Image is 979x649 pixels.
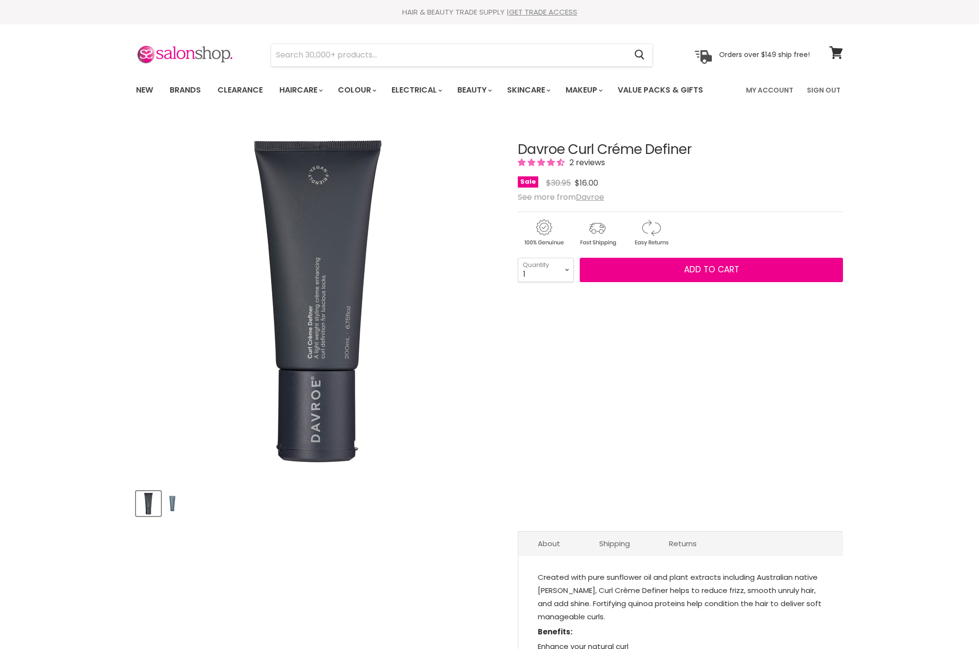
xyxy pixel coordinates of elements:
[137,492,160,515] img: Davroe Curl Créme Definer
[801,80,846,100] a: Sign Out
[558,80,608,100] a: Makeup
[649,532,716,555] a: Returns
[210,80,270,100] a: Clearance
[165,492,180,515] img: Davroe Curl Creme
[740,80,799,100] a: My Account
[518,176,538,188] span: Sale
[384,80,448,100] a: Electrical
[271,44,627,66] input: Search
[124,76,855,104] nav: Main
[575,177,598,189] span: $16.00
[162,80,208,100] a: Brands
[538,571,823,625] p: Created with pure sunflower oil and plant extracts including Australian native [PERSON_NAME], Cur...
[576,191,604,203] a: Davroe
[518,142,843,157] h1: Davroe Curl Créme Definer
[610,80,710,100] a: Value Packs & Gifts
[567,157,605,168] span: 2 reviews
[538,627,572,637] strong: Benefits:
[129,80,160,100] a: New
[136,491,161,516] button: Davroe Curl Créme Definer
[518,191,604,203] span: See more from
[580,532,649,555] a: Shipping
[684,264,739,275] span: Add to cart
[571,218,623,248] img: shipping.gif
[124,7,855,17] div: HAIR & BEAUTY TRADE SUPPLY |
[518,258,574,282] select: Quantity
[509,7,577,17] a: GET TRADE ACCESS
[164,491,181,516] button: Davroe Curl Creme
[450,80,498,100] a: Beauty
[518,218,569,248] img: genuine.gif
[546,177,571,189] span: $30.95
[135,488,502,516] div: Product thumbnails
[500,80,556,100] a: Skincare
[271,43,653,67] form: Product
[129,76,725,104] ul: Main menu
[518,532,580,555] a: About
[147,129,489,470] img: Davroe Curl Créme Definer
[719,50,810,59] p: Orders over $149 ship free!
[518,157,567,168] span: 4.50 stars
[272,80,329,100] a: Haircare
[627,44,652,66] button: Search
[136,118,500,482] div: Davroe Curl Créme Definer image. Click or Scroll to Zoom.
[625,218,677,248] img: returns.gif
[331,80,382,100] a: Colour
[580,258,843,282] button: Add to cart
